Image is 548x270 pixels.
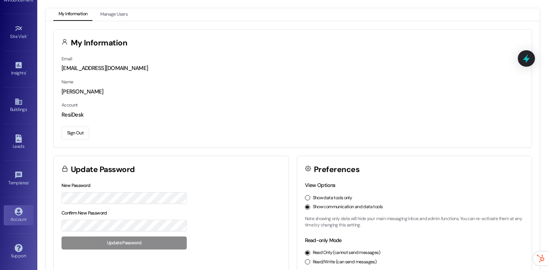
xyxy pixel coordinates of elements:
a: Insights • [4,59,34,79]
a: Leads [4,132,34,152]
span: • [29,179,30,184]
div: [PERSON_NAME] [62,88,524,96]
button: My Information [53,8,92,21]
label: New Password [62,182,91,188]
span: • [26,69,27,74]
label: Name [62,79,73,85]
a: Account [4,205,34,225]
a: Templates • [4,169,34,189]
p: Note: showing only data will hide your main messaging inbox and admin functions. You can re-activ... [305,216,524,229]
h3: Update Password [71,166,135,174]
a: Support [4,242,34,262]
span: • [27,33,28,38]
label: Account [62,102,78,108]
label: Read/Write (can send messages) [313,259,377,266]
label: Read Only (cannot send messages) [313,250,380,256]
label: Show communication and data tools [313,204,383,210]
label: Confirm New Password [62,210,107,216]
h3: Preferences [314,166,359,174]
button: Sign Out [62,127,89,140]
div: [EMAIL_ADDRESS][DOMAIN_NAME] [62,64,524,72]
button: Manage Users [95,8,133,21]
label: View Options [305,182,336,188]
a: Buildings [4,95,34,115]
div: ResiDesk [62,111,524,119]
h3: My Information [71,39,127,47]
label: Show data tools only [313,195,352,201]
label: Read-only Mode [305,237,342,244]
label: Email [62,56,72,62]
a: Site Visit • [4,22,34,42]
